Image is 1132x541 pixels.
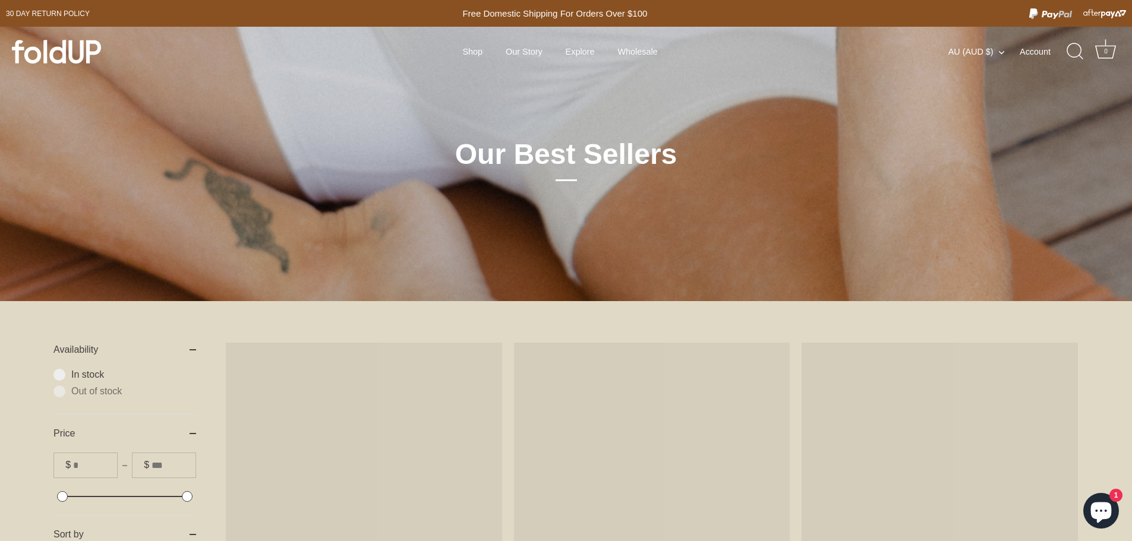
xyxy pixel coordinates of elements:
[452,40,493,63] a: Shop
[1080,493,1122,531] inbox-online-store-chat: Shopify online store chat
[433,40,687,63] div: Primary navigation
[367,137,765,181] h1: Our Best Sellers
[12,40,101,64] img: foldUP
[948,46,1017,57] button: AU (AUD $)
[1020,45,1071,59] a: Account
[496,40,553,63] a: Our Story
[1093,39,1119,65] a: Cart
[12,40,184,64] a: foldUP
[144,459,149,470] span: $
[53,415,196,453] summary: Price
[65,459,71,470] span: $
[555,40,604,63] a: Explore
[1100,46,1112,58] div: 0
[607,40,668,63] a: Wholesale
[71,369,196,381] span: In stock
[71,385,196,397] span: Out of stock
[73,453,117,477] input: From
[152,453,196,477] input: To
[53,331,196,369] summary: Availability
[6,7,90,21] a: 30 day Return policy
[1062,39,1089,65] a: Search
